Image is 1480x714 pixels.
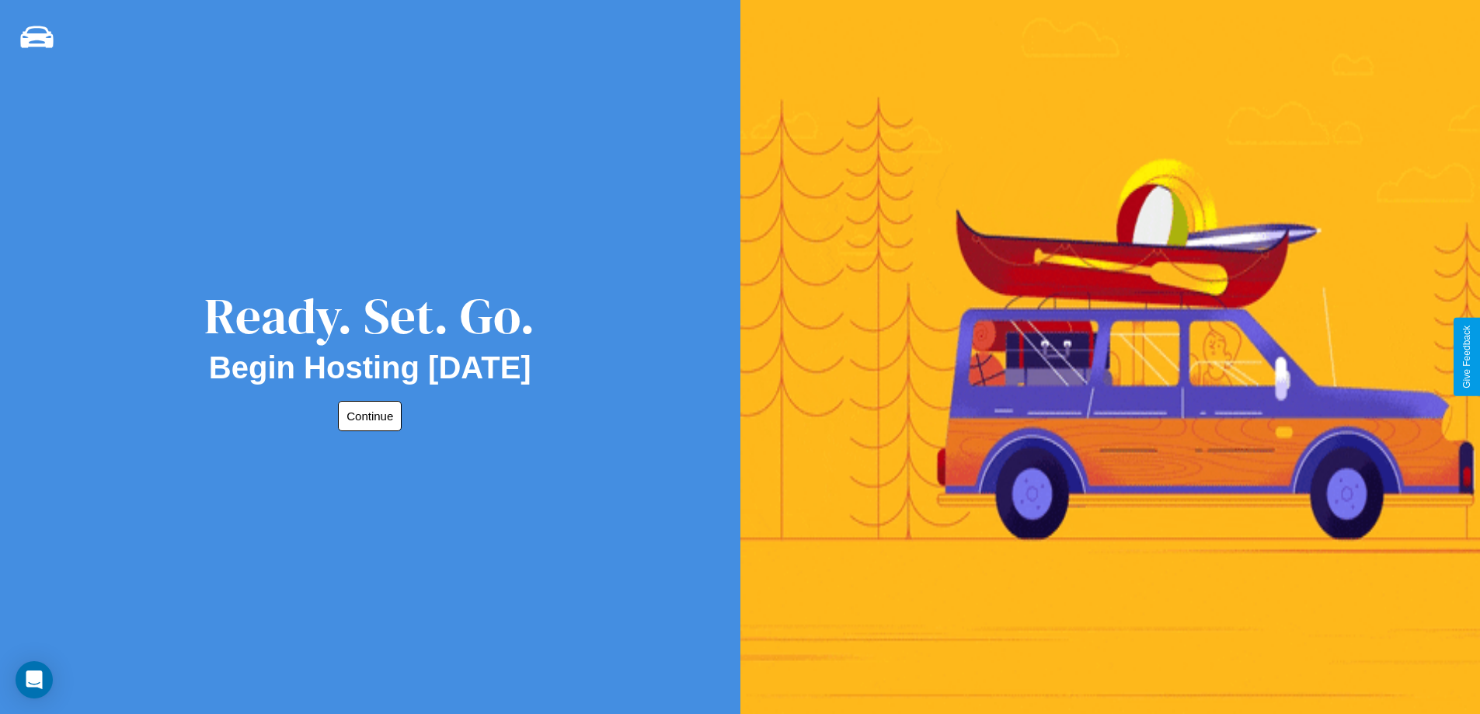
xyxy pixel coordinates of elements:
div: Open Intercom Messenger [16,661,53,698]
button: Continue [338,401,402,431]
h2: Begin Hosting [DATE] [209,350,531,385]
div: Give Feedback [1461,326,1472,388]
div: Ready. Set. Go. [204,281,535,350]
